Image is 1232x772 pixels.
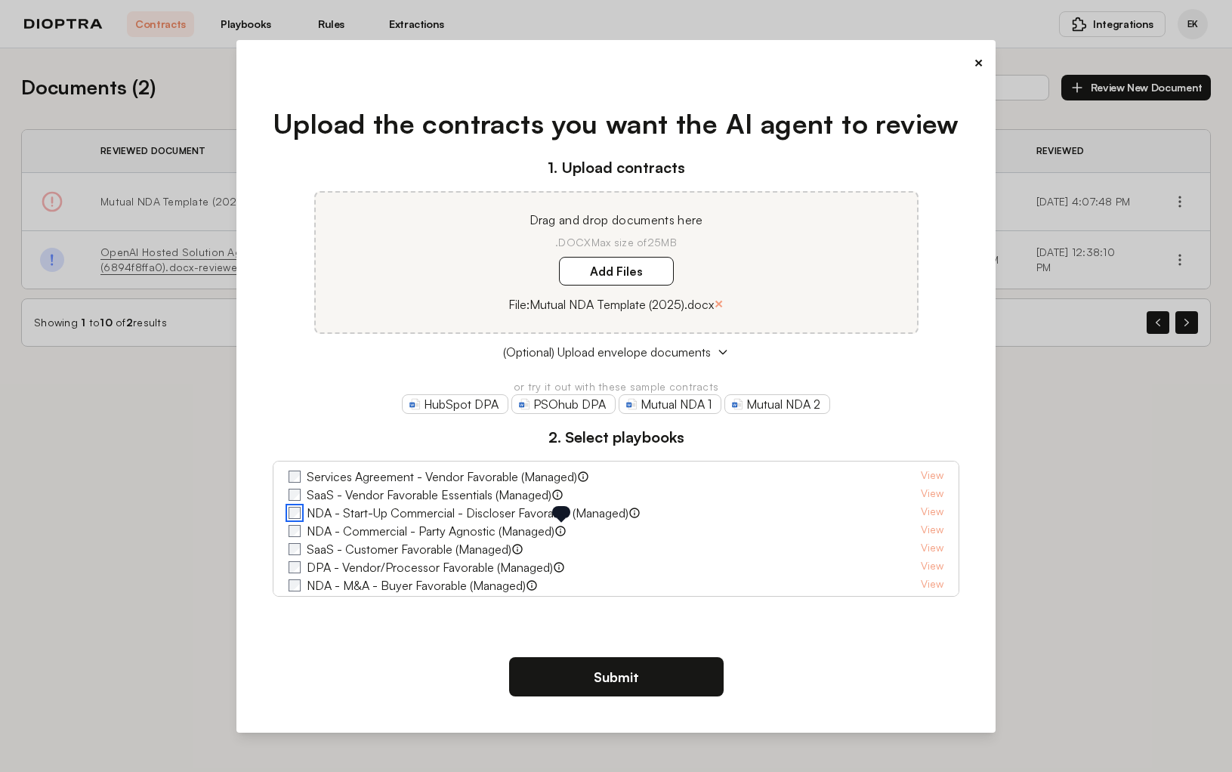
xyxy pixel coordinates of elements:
[714,293,724,314] button: ×
[921,540,943,558] a: View
[334,211,899,229] p: Drag and drop documents here
[509,657,724,696] button: Submit
[402,394,508,414] a: HubSpot DPA
[307,576,526,594] label: NDA - M&A - Buyer Favorable (Managed)
[307,522,554,540] label: NDA - Commercial - Party Agnostic (Managed)
[503,343,711,361] span: (Optional) Upload envelope documents
[273,156,959,179] h3: 1. Upload contracts
[511,394,616,414] a: PSOhub DPA
[921,486,943,504] a: View
[921,558,943,576] a: View
[724,394,830,414] a: Mutual NDA 2
[559,257,674,286] label: Add Files
[307,504,628,522] label: NDA - Start-Up Commercial - Discloser Favorable (Managed)
[974,52,983,73] button: ×
[921,522,943,540] a: View
[273,379,959,394] p: or try it out with these sample contracts
[921,576,943,594] a: View
[307,540,511,558] label: SaaS - Customer Favorable (Managed)
[921,504,943,522] a: View
[307,594,560,613] label: Dioptra Services Agreement - Vendor Favorable
[334,235,899,250] p: .DOCX Max size of 25MB
[921,594,943,613] a: View
[273,343,959,361] button: (Optional) Upload envelope documents
[307,468,577,486] label: Services Agreement - Vendor Favorable (Managed)
[508,295,714,313] p: File: Mutual NDA Template (2025).docx
[273,426,959,449] h3: 2. Select playbooks
[307,486,551,504] label: SaaS - Vendor Favorable Essentials (Managed)
[273,103,959,144] h1: Upload the contracts you want the AI agent to review
[307,558,553,576] label: DPA - Vendor/Processor Favorable (Managed)
[619,394,721,414] a: Mutual NDA 1
[921,468,943,486] a: View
